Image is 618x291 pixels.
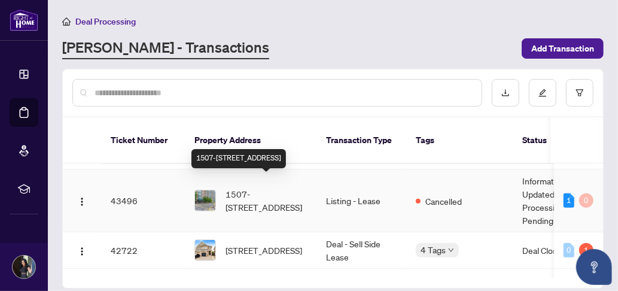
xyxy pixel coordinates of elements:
[579,193,593,208] div: 0
[529,79,556,107] button: edit
[492,79,519,107] button: download
[226,187,307,214] span: 1507-[STREET_ADDRESS]
[13,256,35,278] img: Profile Icon
[513,232,602,269] td: Deal Closed
[101,232,185,269] td: 42722
[316,232,406,269] td: Deal - Sell Side Lease
[531,39,594,58] span: Add Transaction
[513,169,602,232] td: Information Updated - Processing Pending
[538,89,547,97] span: edit
[72,191,92,210] button: Logo
[576,249,612,285] button: Open asap
[425,195,462,208] span: Cancelled
[72,241,92,260] button: Logo
[522,38,604,59] button: Add Transaction
[316,169,406,232] td: Listing - Lease
[62,38,269,59] a: [PERSON_NAME] - Transactions
[77,247,87,256] img: Logo
[185,117,316,164] th: Property Address
[101,117,185,164] th: Ticket Number
[564,243,574,257] div: 0
[10,9,38,31] img: logo
[576,89,584,97] span: filter
[195,190,215,211] img: thumbnail-img
[316,117,406,164] th: Transaction Type
[75,16,136,27] span: Deal Processing
[513,117,602,164] th: Status
[195,240,215,260] img: thumbnail-img
[501,89,510,97] span: download
[191,149,286,168] div: 1507-[STREET_ADDRESS]
[564,193,574,208] div: 1
[406,117,513,164] th: Tags
[77,197,87,207] img: Logo
[101,169,185,232] td: 43496
[566,79,593,107] button: filter
[62,17,71,26] span: home
[226,244,302,257] span: [STREET_ADDRESS]
[421,243,446,257] span: 4 Tags
[579,243,593,257] div: 1
[448,247,454,253] span: down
